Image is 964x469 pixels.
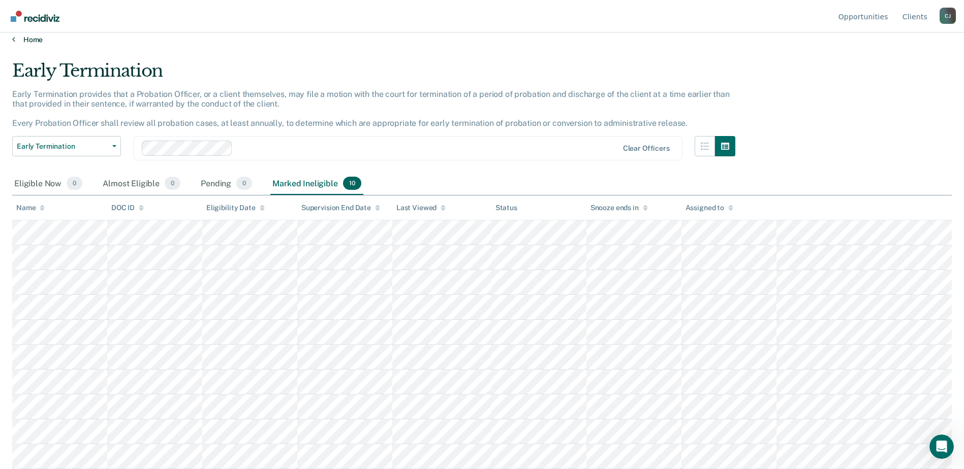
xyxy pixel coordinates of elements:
[590,204,648,212] div: Snooze ends in
[12,60,735,89] div: Early Termination
[16,204,45,212] div: Name
[940,8,956,24] div: C J
[495,204,517,212] div: Status
[165,177,180,190] span: 0
[67,177,82,190] span: 0
[12,136,121,156] button: Early Termination
[12,173,84,195] div: Eligible Now0
[623,144,670,153] div: Clear officers
[12,89,730,128] p: Early Termination provides that a Probation Officer, or a client themselves, may file a motion wi...
[396,204,446,212] div: Last Viewed
[940,8,956,24] button: Profile dropdown button
[686,204,733,212] div: Assigned to
[270,173,363,195] div: Marked Ineligible10
[199,173,254,195] div: Pending0
[101,173,182,195] div: Almost Eligible0
[206,204,265,212] div: Eligibility Date
[11,11,59,22] img: Recidiviz
[111,204,144,212] div: DOC ID
[236,177,252,190] span: 0
[301,204,380,212] div: Supervision End Date
[343,177,361,190] span: 10
[929,434,954,459] iframe: Intercom live chat
[12,35,952,44] a: Home
[17,142,108,151] span: Early Termination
